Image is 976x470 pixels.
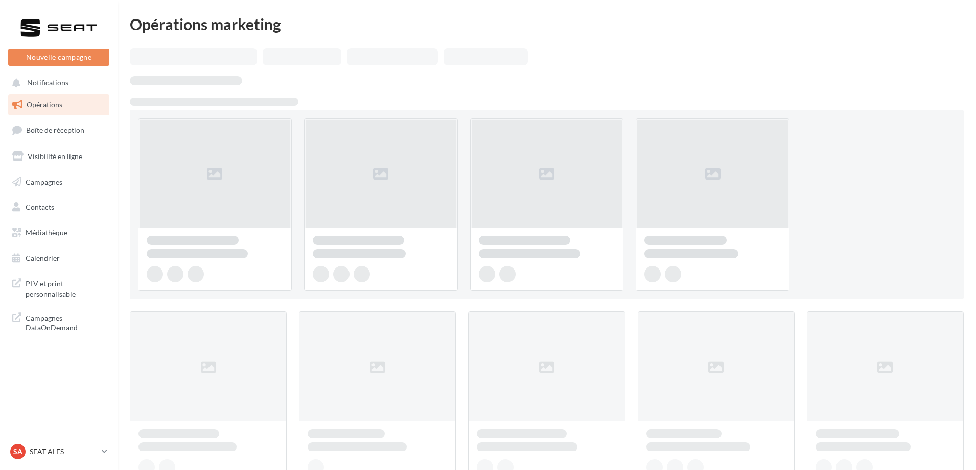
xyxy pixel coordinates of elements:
[13,446,22,457] span: SA
[6,171,111,193] a: Campagnes
[28,152,82,161] span: Visibilité en ligne
[6,248,111,269] a: Calendrier
[130,16,964,32] div: Opérations marketing
[6,146,111,167] a: Visibilité en ligne
[26,203,54,211] span: Contacts
[26,126,84,135] span: Boîte de réception
[26,177,62,186] span: Campagnes
[8,49,109,66] button: Nouvelle campagne
[26,311,105,333] span: Campagnes DataOnDemand
[27,79,68,87] span: Notifications
[6,196,111,218] a: Contacts
[6,94,111,116] a: Opérations
[6,307,111,337] a: Campagnes DataOnDemand
[6,222,111,243] a: Médiathèque
[6,119,111,141] a: Boîte de réception
[30,446,98,457] p: SEAT ALES
[26,254,60,262] span: Calendrier
[8,442,109,461] a: SA SEAT ALES
[26,277,105,299] span: PLV et print personnalisable
[26,228,67,237] span: Médiathèque
[27,100,62,109] span: Opérations
[6,273,111,303] a: PLV et print personnalisable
